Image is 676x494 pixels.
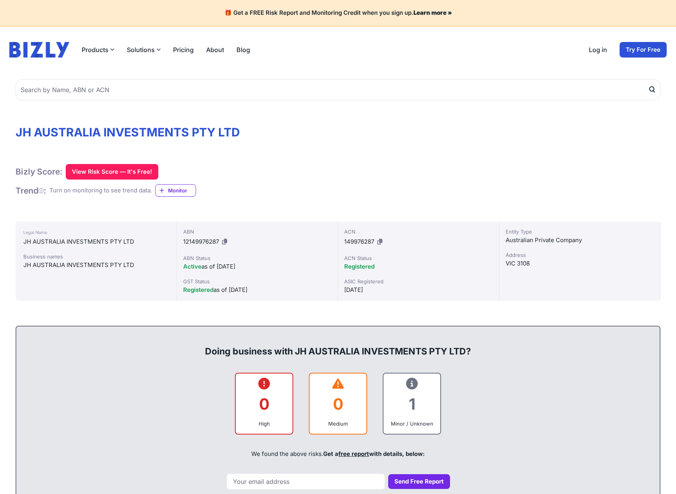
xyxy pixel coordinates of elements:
[16,125,660,139] h1: JH AUSTRALIA INVESTMENTS PTY LTD
[16,185,46,196] h1: Trend :
[183,254,332,262] div: ABN Status
[338,450,369,457] a: free report
[344,285,493,295] div: [DATE]
[390,388,434,420] div: 1
[388,474,450,489] button: Send Free Report
[24,333,652,358] div: Doing business with JH AUSTRALIA INVESTMENTS PTY LTD?
[16,166,63,177] h1: Bizly Score:
[155,184,196,197] a: Monitor
[344,254,493,262] div: ACN Status
[168,187,196,194] span: Monitor
[16,79,660,100] input: Search by Name, ABN or ACN
[506,251,654,259] div: Address
[183,228,332,236] div: ABN
[506,259,654,268] div: VIC 3108
[506,236,654,245] div: Australian Private Company
[316,420,360,428] div: Medium
[242,420,286,428] div: High
[206,45,224,54] a: About
[23,228,169,237] div: Legal Name
[127,45,161,54] button: Solutions
[183,262,332,271] div: as of [DATE]
[23,237,169,246] div: JH AUSTRALIA INVESTMENTS PTY LTD
[173,45,194,54] a: Pricing
[344,238,374,245] span: 149976287
[413,9,452,16] a: Learn more »
[24,441,652,467] div: We found the above risks.
[390,420,434,428] div: Minor / Unknown
[82,45,114,54] button: Products
[323,450,425,457] span: Get a with details, below:
[344,278,493,285] div: ASIC Registered
[23,253,169,260] div: Business names
[589,45,607,54] a: Log in
[183,285,332,295] div: as of [DATE]
[344,263,375,270] span: Registered
[226,473,385,490] input: Your email address
[183,286,214,293] span: Registered
[316,388,360,420] div: 0
[183,238,219,245] span: 12149976287
[183,278,332,285] div: GST Status
[620,42,667,58] a: Try For Free
[49,186,152,195] div: Turn on monitoring to see trend data.
[242,388,286,420] div: 0
[506,228,654,236] div: Entity Type
[66,164,158,180] button: View Risk Score — It's Free!
[236,45,250,54] a: Blog
[9,9,667,17] h4: 🎁 Get a FREE Risk Report and Monitoring Credit when you sign up.
[23,260,169,270] div: JH AUSTRALIA INVESTMENTS PTY LTD
[183,263,201,270] span: Active
[344,228,493,236] div: ACN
